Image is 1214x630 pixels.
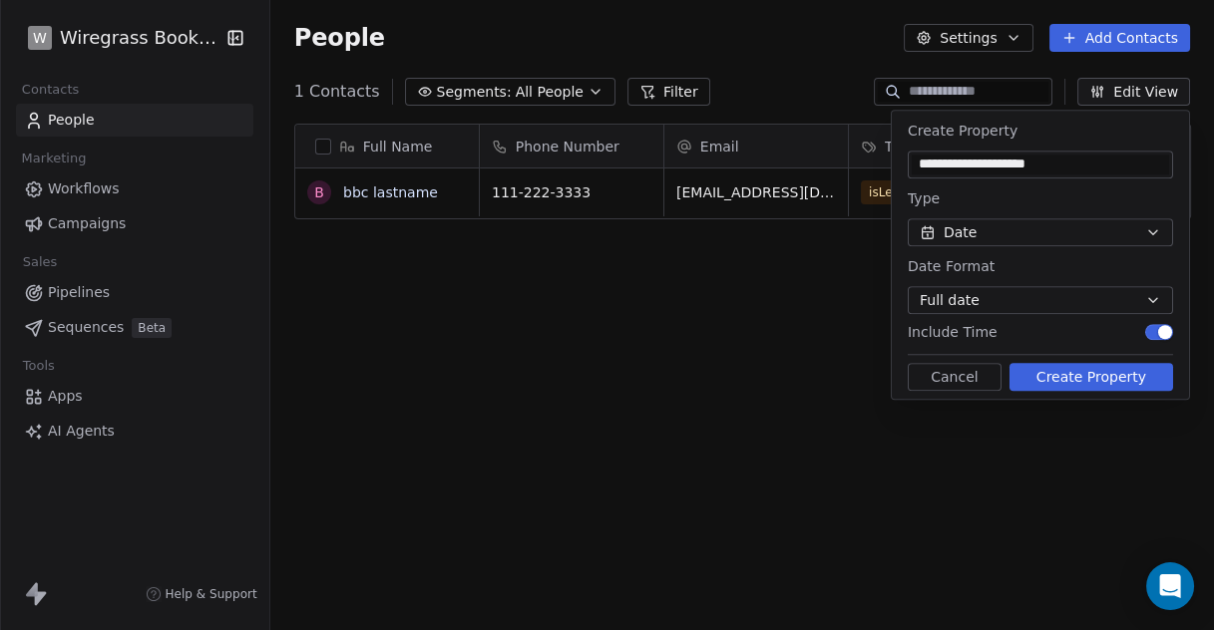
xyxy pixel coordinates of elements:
span: W [33,28,47,48]
span: Contacts [13,75,88,105]
span: Segments: [437,82,512,103]
a: Pipelines [16,276,253,309]
span: 1 Contacts [294,80,380,104]
span: Date [944,222,977,243]
button: Date [908,218,1173,246]
a: Campaigns [16,207,253,240]
span: Marketing [13,144,95,173]
button: Cancel [908,363,1002,391]
span: Pipelines [48,282,110,303]
span: Tags [885,137,916,157]
span: Beta [132,318,172,338]
span: AI Agents [48,421,115,442]
a: bbc lastname [343,184,438,200]
span: Type [908,190,940,206]
div: Email [664,125,848,167]
span: Workflows [48,178,120,199]
button: Settings [904,24,1032,52]
span: All People [516,82,584,103]
a: Help & Support [146,586,257,602]
button: Filter [627,78,710,106]
span: Phone Number [516,137,619,157]
div: Open Intercom Messenger [1146,562,1194,610]
span: Wiregrass Bookkeeping [60,25,221,51]
span: Date Format [908,258,995,274]
a: Workflows [16,172,253,205]
button: Add Contacts [1049,24,1190,52]
button: Edit View [1077,78,1190,106]
span: Full Name [363,137,433,157]
span: Email [700,137,739,157]
span: Help & Support [166,586,257,602]
a: SequencesBeta [16,311,253,344]
span: Include Time [908,322,998,342]
span: Sales [14,247,66,277]
button: WWiregrass Bookkeeping [24,21,212,55]
span: People [294,23,385,53]
span: Sequences [48,317,124,338]
span: Tools [14,351,63,381]
button: Create Property [1010,363,1173,391]
div: Tags [849,125,1032,167]
span: isLead [861,180,916,204]
span: Apps [48,386,83,407]
span: Create Property [908,123,1017,139]
div: Phone Number [480,125,663,167]
a: People [16,104,253,137]
div: b [314,182,324,203]
span: 111-222-3333 [492,182,651,202]
span: People [48,110,95,131]
span: [EMAIL_ADDRESS][DOMAIN_NAME] [676,182,836,202]
div: Full Name [295,125,479,167]
a: AI Agents [16,415,253,448]
span: Full date [920,290,980,311]
a: Apps [16,380,253,413]
span: Campaigns [48,213,126,234]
